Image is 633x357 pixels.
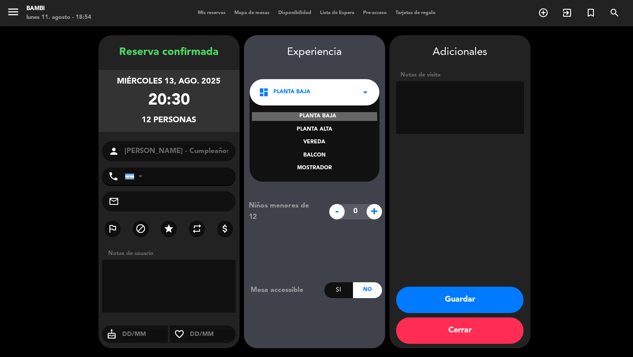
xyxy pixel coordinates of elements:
[98,44,240,61] div: Reserva confirmada
[391,11,440,15] span: Tarjetas de regalo
[244,284,324,296] div: Mesa accessible
[396,44,524,61] div: Adicionales
[274,11,316,15] span: Disponibilidad
[258,151,371,160] div: BALCON
[108,171,119,182] i: phone
[125,168,146,185] div: Argentina: +54
[220,223,230,234] i: attach_money
[258,164,371,173] div: MOSTRADOR
[329,204,345,219] span: -
[121,329,168,340] input: DD/MM
[107,223,118,234] i: outlined_flag
[104,249,240,258] div: Notas de usuario
[193,11,230,15] span: Mis reservas
[360,87,371,98] i: arrow_drop_down
[324,282,353,298] div: Si
[538,7,549,18] i: add_circle_outline
[258,138,371,147] div: VEREDA
[26,4,91,13] div: BAMBI
[7,5,20,22] button: menu
[109,196,119,207] i: mail_outline
[396,287,524,313] button: Guardar
[258,125,371,134] div: PLANTA ALTA
[609,7,620,18] i: search
[353,282,382,298] div: No
[102,329,121,339] i: cake
[316,11,359,15] span: Lista de Espera
[109,146,119,157] i: person
[192,223,202,234] i: repeat
[244,44,385,61] div: Experiencia
[273,88,310,97] span: PLANTA BAJA
[7,5,20,18] i: menu
[586,7,596,18] i: turned_in_not
[396,70,524,80] div: Notas de visita
[396,317,524,344] button: Cerrar
[258,87,269,98] i: dashboard
[252,112,377,121] div: PLANTA BAJA
[148,88,190,114] div: 20:30
[367,204,382,219] span: +
[230,11,274,15] span: Mapa de mesas
[135,223,146,234] i: block
[189,329,236,340] input: DD/MM
[562,7,572,18] i: exit_to_app
[164,223,174,234] i: star
[142,114,196,127] div: 12 personas
[242,200,324,223] div: Niños menores de 12
[117,75,221,88] div: miércoles 13, ago. 2025
[170,329,189,339] i: favorite_border
[26,13,91,22] div: lunes 11. agosto - 18:54
[359,11,391,15] span: Pre-acceso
